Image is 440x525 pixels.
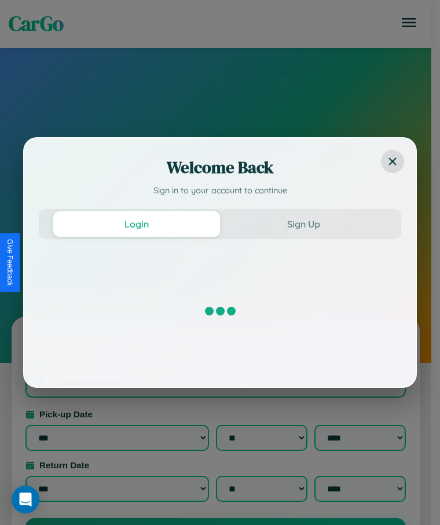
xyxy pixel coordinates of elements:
p: Sign in to your account to continue [39,185,401,197]
div: Give Feedback [6,239,14,286]
div: Open Intercom Messenger [12,486,39,513]
h2: Welcome Back [39,156,401,179]
button: Sign Up [220,211,387,237]
button: Login [53,211,220,237]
